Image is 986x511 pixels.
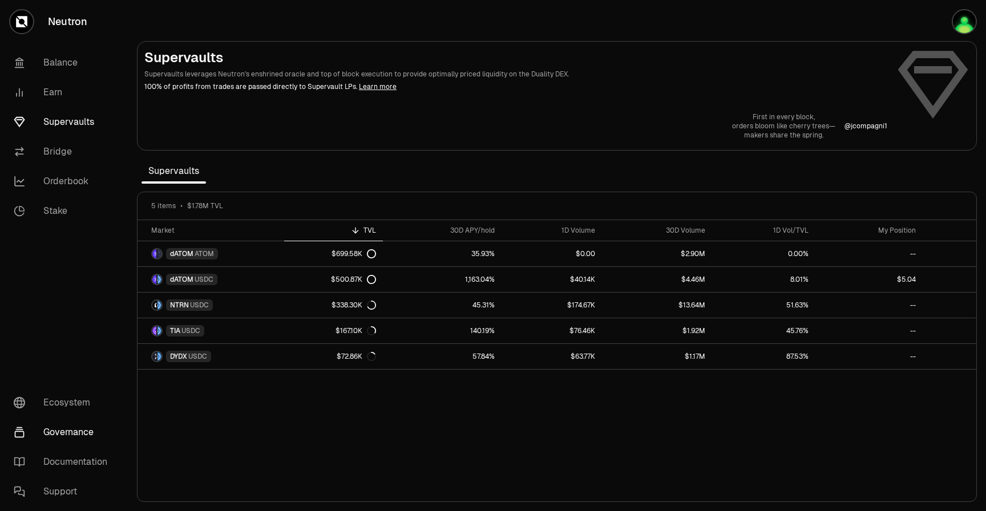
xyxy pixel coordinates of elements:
[291,226,376,235] div: TVL
[5,477,123,506] a: Support
[508,226,595,235] div: 1D Volume
[284,241,383,266] a: $699.58K
[712,318,815,343] a: 45.76%
[5,388,123,417] a: Ecosystem
[712,241,815,266] a: 0.00%
[822,226,916,235] div: My Position
[502,344,602,369] a: $63.77K
[5,48,123,78] a: Balance
[144,48,887,67] h2: Supervaults
[502,318,602,343] a: $76.46K
[719,226,809,235] div: 1D Vol/TVL
[602,344,712,369] a: $1.17M
[157,326,161,335] img: USDC Logo
[190,301,209,310] span: USDC
[332,301,376,310] div: $338.30K
[609,226,705,235] div: 30D Volume
[5,417,123,447] a: Governance
[502,241,602,266] a: $0.00
[383,318,502,343] a: 140.19%
[602,293,712,318] a: $13.64M
[170,249,193,258] span: dATOM
[170,352,187,361] span: DYDX
[138,267,284,292] a: dATOM LogoUSDC LogodATOMUSDC
[712,267,815,292] a: 8.01%
[138,241,284,266] a: dATOM LogoATOM LogodATOMATOM
[195,275,213,284] span: USDC
[142,160,206,182] span: Supervaults
[337,352,376,361] div: $72.86K
[844,121,887,131] a: @jcompagni1
[170,301,189,310] span: NTRN
[332,249,376,258] div: $699.58K
[953,10,976,33] img: Ledger 1 Pass phrase
[188,352,207,361] span: USDC
[144,82,887,92] p: 100% of profits from trades are passed directly to Supervault LPs.
[5,137,123,167] a: Bridge
[5,78,123,107] a: Earn
[152,249,156,258] img: dATOM Logo
[815,241,923,266] a: --
[157,275,161,284] img: USDC Logo
[195,249,214,258] span: ATOM
[502,267,602,292] a: $40.14K
[383,241,502,266] a: 35.93%
[383,293,502,318] a: 45.31%
[815,293,923,318] a: --
[336,326,376,335] div: $167.10K
[602,318,712,343] a: $1.92M
[602,241,712,266] a: $2.90M
[181,326,200,335] span: USDC
[152,301,156,310] img: NTRN Logo
[151,226,277,235] div: Market
[151,201,176,210] span: 5 items
[157,249,161,258] img: ATOM Logo
[5,107,123,137] a: Supervaults
[170,275,193,284] span: dATOM
[170,326,180,335] span: TIA
[152,326,156,335] img: TIA Logo
[712,344,815,369] a: 87.53%
[815,318,923,343] a: --
[502,293,602,318] a: $174.67K
[138,344,284,369] a: DYDX LogoUSDC LogoDYDXUSDC
[732,112,835,121] p: First in every block,
[5,167,123,196] a: Orderbook
[732,121,835,131] p: orders bloom like cherry trees—
[5,447,123,477] a: Documentation
[390,226,495,235] div: 30D APY/hold
[157,301,161,310] img: USDC Logo
[284,267,383,292] a: $500.87K
[815,267,923,292] a: $5.04
[144,69,887,79] p: Supervaults leverages Neutron's enshrined oracle and top of block execution to provide optimally ...
[138,318,284,343] a: TIA LogoUSDC LogoTIAUSDC
[157,352,161,361] img: USDC Logo
[383,344,502,369] a: 57.84%
[712,293,815,318] a: 51.63%
[138,293,284,318] a: NTRN LogoUSDC LogoNTRNUSDC
[602,267,712,292] a: $4.46M
[732,112,835,140] a: First in every block,orders bloom like cherry trees—makers share the spring.
[732,131,835,140] p: makers share the spring.
[5,196,123,226] a: Stake
[284,318,383,343] a: $167.10K
[815,344,923,369] a: --
[331,275,376,284] div: $500.87K
[383,267,502,292] a: 1,163.04%
[152,352,156,361] img: DYDX Logo
[284,344,383,369] a: $72.86K
[284,293,383,318] a: $338.30K
[844,121,887,131] p: @ jcompagni1
[187,201,223,210] span: $1.78M TVL
[359,82,397,91] a: Learn more
[152,275,156,284] img: dATOM Logo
